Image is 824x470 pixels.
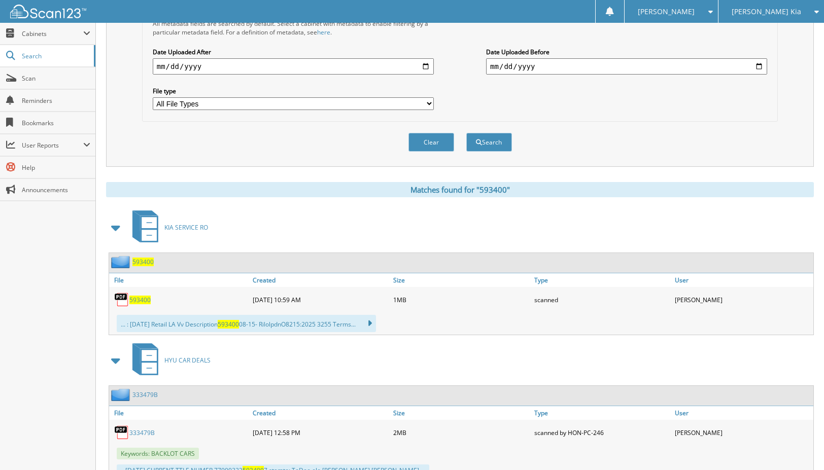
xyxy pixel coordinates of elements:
[672,406,813,420] a: User
[164,223,208,232] span: KIA SERVICE RO
[126,340,211,380] a: HYU CAR DEALS
[486,48,767,56] label: Date Uploaded Before
[391,406,532,420] a: Size
[22,52,89,60] span: Search
[250,290,391,310] div: [DATE] 10:59 AM
[532,290,673,310] div: scanned
[126,207,208,247] a: KIA SERVICE RO
[672,422,813,443] div: [PERSON_NAME]
[672,273,813,287] a: User
[153,48,434,56] label: Date Uploaded After
[129,428,155,437] a: 333479B
[532,406,673,420] a: Type
[250,273,391,287] a: Created
[111,388,132,401] img: folder2.png
[109,406,250,420] a: File
[22,119,90,127] span: Bookmarks
[466,133,512,152] button: Search
[638,9,695,15] span: [PERSON_NAME]
[391,290,532,310] div: 1MB
[114,292,129,307] img: PDF.png
[117,448,199,459] span: Keywords: BACKLOT CARS
[153,19,434,37] div: All metadata fields are searched by default. Select a cabinet with metadata to enable filtering b...
[732,9,801,15] span: [PERSON_NAME] Kia
[153,58,434,75] input: start
[22,163,90,172] span: Help
[250,422,391,443] div: [DATE] 12:58 PM
[114,425,129,440] img: PDF.png
[129,296,151,304] a: 593400
[408,133,454,152] button: Clear
[22,141,83,150] span: User Reports
[532,422,673,443] div: scanned by HON-PC-246
[106,182,814,197] div: Matches found for "593400"
[218,320,239,329] span: 593400
[22,96,90,105] span: Reminders
[317,28,330,37] a: here
[22,74,90,83] span: Scan
[391,422,532,443] div: 2MB
[132,258,154,266] a: 593400
[391,273,532,287] a: Size
[22,29,83,38] span: Cabinets
[250,406,391,420] a: Created
[22,186,90,194] span: Announcements
[111,256,132,268] img: folder2.png
[486,58,767,75] input: end
[109,273,250,287] a: File
[117,315,376,332] div: ... : [DATE] Retail LA Vv Description 08-15- RilolpdnO8215:2025 3255 Terms...
[164,356,211,365] span: HYU CAR DEALS
[153,87,434,95] label: File type
[132,390,158,399] a: 333479B
[672,290,813,310] div: [PERSON_NAME]
[10,5,86,18] img: scan123-logo-white.svg
[532,273,673,287] a: Type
